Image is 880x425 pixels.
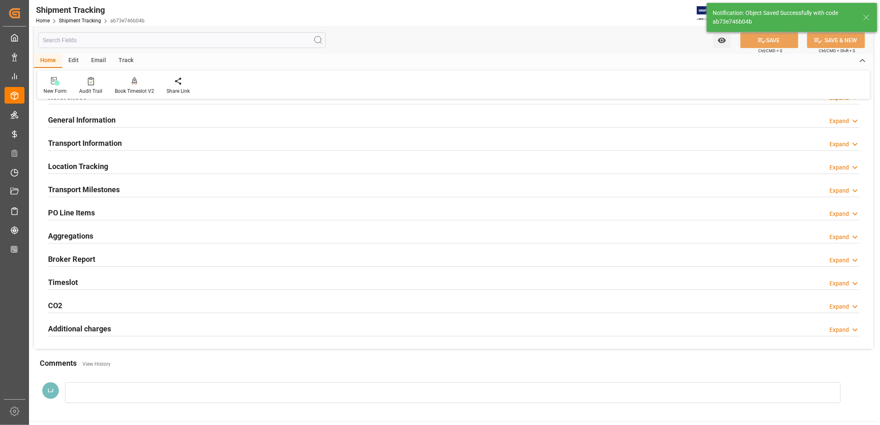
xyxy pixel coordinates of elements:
div: Notification: Object Saved Successfully with code ab73e746b04b [713,9,855,26]
button: SAVE [740,32,798,48]
h2: Aggregations [48,230,93,241]
div: Track [112,54,140,68]
div: Email [85,54,112,68]
a: View History [82,361,111,367]
h2: Location Tracking [48,161,108,172]
button: SAVE & NEW [807,32,865,48]
div: Expand [829,279,849,288]
h2: Transport Information [48,138,122,149]
h2: Comments [40,357,77,369]
a: Home [36,18,50,24]
div: Expand [829,210,849,218]
a: Shipment Tracking [59,18,101,24]
span: Ctrl/CMD + Shift + S [819,48,855,54]
div: Expand [829,163,849,172]
h2: Broker Report [48,254,95,265]
div: Book Timeslot V2 [115,87,154,95]
div: Edit [62,54,85,68]
button: open menu [713,32,730,48]
h2: Additional charges [48,323,111,334]
h2: General Information [48,114,116,126]
div: Expand [829,302,849,311]
div: Share Link [167,87,190,95]
div: Expand [829,117,849,126]
img: Exertis%20JAM%20-%20Email%20Logo.jpg_1722504956.jpg [697,6,725,21]
h2: Transport Milestones [48,184,120,195]
span: LJ [48,387,53,394]
div: Expand [829,326,849,334]
h2: Timeslot [48,277,78,288]
div: Expand [829,256,849,265]
div: Expand [829,186,849,195]
div: Audit Trail [79,87,102,95]
div: Shipment Tracking [36,4,145,16]
div: Home [34,54,62,68]
div: New Form [44,87,67,95]
div: Expand [829,233,849,241]
h2: CO2 [48,300,62,311]
span: Ctrl/CMD + S [758,48,782,54]
div: Expand [829,140,849,149]
input: Search Fields [38,32,326,48]
h2: PO Line Items [48,207,95,218]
